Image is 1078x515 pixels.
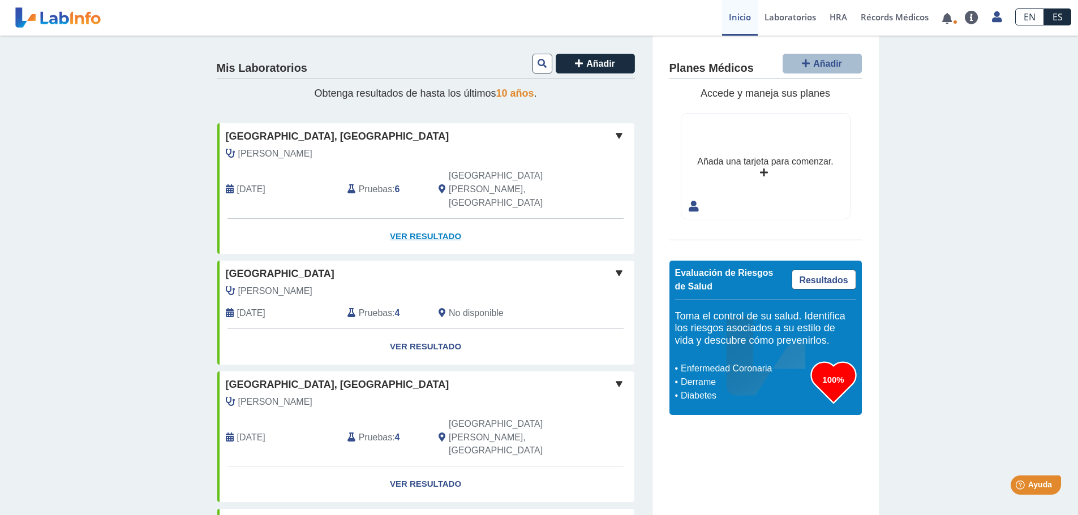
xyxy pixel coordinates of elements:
span: Obtenga resultados de hasta los últimos . [314,88,536,99]
b: 6 [395,184,400,194]
li: Derrame [678,375,811,389]
div: Añada una tarjeta para comenzar. [697,155,833,168]
h4: Planes Médicos [669,62,754,75]
span: San Juan, PR [449,169,574,210]
span: [GEOGRAPHIC_DATA], [GEOGRAPHIC_DATA] [226,377,449,392]
span: Torres Fernandez, Tania [238,395,312,409]
b: 4 [395,308,400,318]
a: ES [1044,8,1071,25]
span: Añadir [813,59,842,68]
div: : [339,417,430,458]
b: 4 [395,432,400,442]
span: Gutierrez, Madeleine [238,147,312,161]
span: [GEOGRAPHIC_DATA] [226,266,334,282]
span: Accede y maneja sus planes [701,88,830,99]
div: : [339,306,430,320]
span: Añadir [586,59,615,68]
span: No disponible [449,306,504,320]
li: Enfermedad Coronaria [678,362,811,375]
span: HRA [830,11,847,23]
button: Añadir [783,54,862,73]
a: Resultados [792,270,856,289]
a: Ver Resultado [217,219,634,254]
span: 10 años [496,88,534,99]
a: Ver Resultado [217,329,634,365]
span: San Juan, PR [449,417,574,458]
button: Añadir [556,54,635,73]
a: EN [1015,8,1044,25]
span: Pruebas [359,431,392,444]
a: Ver Resultado [217,466,634,502]
span: Pruebas [359,306,392,320]
h4: Mis Laboratorios [217,62,307,75]
span: [GEOGRAPHIC_DATA], [GEOGRAPHIC_DATA] [226,129,449,144]
span: Aurignac Lepretre, Fabian [238,284,312,298]
span: Pruebas [359,183,392,196]
span: 2024-12-16 [237,431,265,444]
li: Diabetes [678,389,811,403]
h5: Toma el control de su salud. Identifica los riesgos asociados a su estilo de vida y descubre cómo... [675,310,856,347]
iframe: Help widget launcher [977,471,1066,503]
span: 2025-08-21 [237,183,265,196]
h3: 100% [811,373,856,387]
div: : [339,169,430,210]
span: Evaluación de Riesgos de Salud [675,268,774,291]
span: 2025-06-09 [237,306,265,320]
